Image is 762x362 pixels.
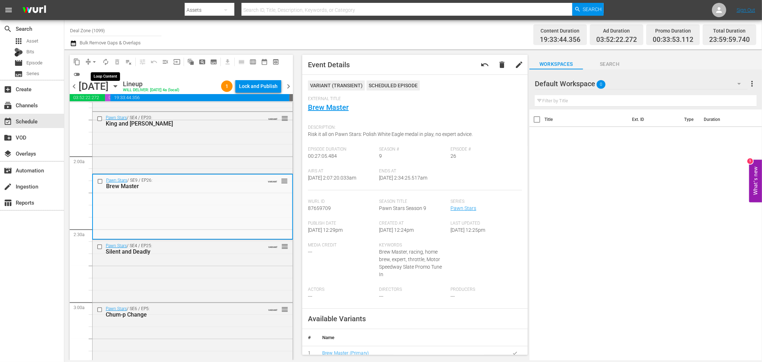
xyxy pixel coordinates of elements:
span: VARIANT [268,177,277,183]
span: input [173,58,180,65]
button: undo [476,56,493,73]
span: 00:33:53.112 [105,94,110,101]
span: Series [450,199,518,205]
span: Bits [26,48,34,55]
span: Actors [308,287,376,293]
span: Episode [14,59,23,67]
span: Episode Duration [308,147,376,152]
a: Pawn Stars [106,115,127,120]
span: Search [583,3,602,16]
span: 0 [597,77,606,92]
span: Wurl Id [308,199,376,205]
span: reorder [281,305,288,313]
span: Asset [26,38,38,45]
span: Channels [4,101,12,110]
span: menu_open [162,58,169,65]
span: reorder [281,243,288,250]
div: / SE4 / EP25: [106,243,256,255]
span: 9 [379,153,382,159]
span: playlist_remove_outlined [125,58,132,65]
a: Pawn Stars [106,306,127,311]
span: create_new_folder [4,133,12,142]
span: autorenew_outlined [102,58,109,65]
span: Ingestion [4,182,12,191]
div: Promo Duration [653,26,693,36]
span: VARIANT [268,243,278,248]
button: reorder [281,305,288,313]
span: search [4,25,12,33]
span: Available Variants [308,314,366,323]
span: 19:33:44.356 [110,94,289,101]
span: Reports [4,199,12,207]
span: Last Updated [450,221,518,226]
span: Ends At [379,168,447,174]
span: preview_outlined [272,58,279,65]
div: Lineup [123,80,179,88]
span: Schedule [4,117,12,126]
span: Search [583,60,637,69]
div: WILL DELIVER: [DATE] 4a (local) [123,88,179,93]
div: Total Duration [709,26,750,36]
span: movie_filter [4,166,12,175]
span: Producers [450,287,518,293]
span: [DATE] 12:25pm [450,227,485,233]
span: Keywords [379,243,447,248]
div: Scheduled Episode [367,80,420,90]
span: edit [515,60,523,69]
th: Title [544,109,628,129]
span: delete [498,60,506,69]
span: VARIANT [268,305,278,311]
span: 00:00:00.260 [289,94,293,101]
span: 1 [221,83,233,89]
span: Description: [308,125,518,131]
th: # [302,329,317,346]
span: 03:52:22.272 [596,36,637,44]
span: Pawn Stars Season 9 [379,205,427,211]
a: Pawn Stars [450,205,476,211]
a: Sign Out [737,7,755,13]
span: chevron_right [284,82,293,91]
button: reorder [281,177,288,184]
a: Pawn Stars [106,178,127,183]
span: Created At [379,221,447,226]
span: --- [379,293,384,299]
span: Directors [379,287,447,293]
span: Publish Date [308,221,376,226]
div: Chum-p Change [106,311,256,318]
span: Asset [14,37,23,45]
span: arrow_drop_down [91,58,98,65]
span: 87659709 [308,205,331,211]
span: Series [14,70,23,78]
button: edit [511,56,528,73]
span: Brew Master, racing, home brew, expert, throttle, Motor Speedway Slate Promo Tune In [379,249,442,277]
span: 03:52:22.272 [70,94,105,101]
span: Event Details [308,60,350,69]
span: Risk it all on Pawn Stars: Polish White Eagle medal in play, no expert advice. [308,131,473,137]
div: Default Workspace [535,74,748,94]
span: 00:27:05.484 [308,153,337,159]
span: pageview_outlined [199,58,206,65]
span: Revert to Primary Episode [480,60,489,69]
span: [DATE] 12:24pm [379,227,414,233]
span: [DATE] 2:34:25.517am [379,175,428,181]
span: Workspaces [529,60,583,69]
span: Episode [26,59,43,67]
span: Overlays [4,150,12,158]
span: add_box [4,85,12,94]
a: Pawn Stars [106,243,127,248]
div: [DATE] [79,80,109,92]
span: 23:59:59.740 [709,36,750,44]
span: 00:33:53.112 [653,36,693,44]
button: reorder [281,114,288,122]
div: 1 [747,158,753,164]
span: chevron_left [70,82,79,91]
span: [DATE] 12:29pm [308,227,343,233]
div: Bits [14,48,23,57]
span: date_range_outlined [261,58,268,65]
span: --- [308,293,312,299]
span: [DATE] 2:07:20.033am [308,175,356,181]
th: Ext. ID [628,109,680,129]
td: 1 [302,346,317,360]
div: / SE9 / EP26: [106,178,255,190]
span: Episode # [450,147,518,152]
